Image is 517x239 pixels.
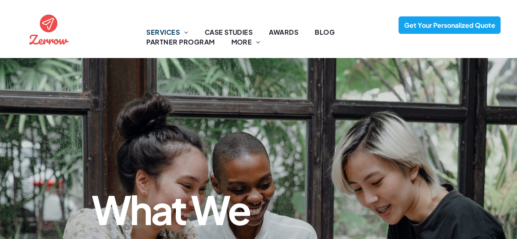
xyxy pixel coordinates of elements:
a: CASE STUDIES [197,27,261,37]
a: SERVICES [138,27,196,37]
img: the logo for zernow is a red circle with an airplane in it . [27,7,71,51]
a: MORE [223,37,269,47]
a: Get Your Personalized Quote [398,16,501,34]
a: PARTNER PROGRAM [138,37,223,47]
a: AWARDS [261,27,307,37]
span: Get Your Personalized Quote [401,17,498,34]
a: BLOG [307,27,343,37]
